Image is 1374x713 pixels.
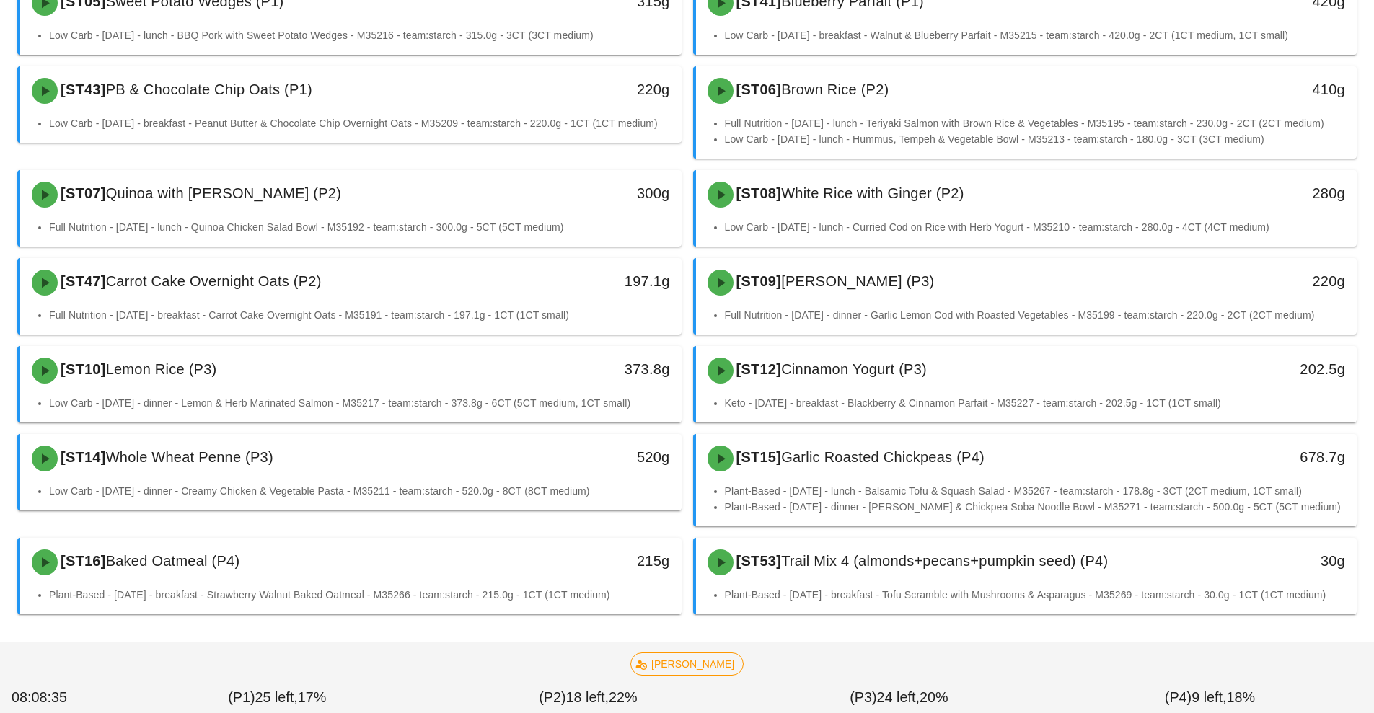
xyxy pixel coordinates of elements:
[744,684,1054,712] div: (P3) 20%
[49,27,670,43] li: Low Carb - [DATE] - lunch - BBQ Pork with Sweet Potato Wedges - M35216 - team:starch - 315.0g - 3...
[734,185,782,201] span: [ST08]
[49,307,670,323] li: Full Nutrition - [DATE] - breakfast - Carrot Cake Overnight Oats - M35191 - team:starch - 197.1g ...
[877,689,920,705] span: 24 left,
[106,185,342,201] span: Quinoa with [PERSON_NAME] (P2)
[523,549,669,572] div: 215g
[106,553,240,569] span: Baked Oatmeal (P4)
[781,81,889,97] span: Brown Rice (P2)
[734,81,782,97] span: [ST06]
[58,273,106,289] span: [ST47]
[49,587,670,603] li: Plant-Based - [DATE] - breakfast - Strawberry Walnut Baked Oatmeal - M35266 - team:starch - 215.0...
[725,483,1346,499] li: Plant-Based - [DATE] - lunch - Balsamic Tofu & Squash Salad - M35267 - team:starch - 178.8g - 3CT...
[255,689,297,705] span: 25 left,
[734,361,782,377] span: [ST12]
[725,219,1346,235] li: Low Carb - [DATE] - lunch - Curried Cod on Rice with Herb Yogurt - M35210 - team:starch - 280.0g ...
[725,131,1346,147] li: Low Carb - [DATE] - lunch - Hummus, Tempeh & Vegetable Bowl - M35213 - team:starch - 180.0g - 3CT...
[734,553,782,569] span: [ST53]
[1199,358,1345,381] div: 202.5g
[725,499,1346,515] li: Plant-Based - [DATE] - dinner - [PERSON_NAME] & Chickpea Soba Noodle Bowl - M35271 - team:starch ...
[122,684,433,712] div: (P1) 17%
[49,395,670,411] li: Low Carb - [DATE] - dinner - Lemon & Herb Marinated Salmon - M35217 - team:starch - 373.8g - 6CT ...
[523,270,669,293] div: 197.1g
[734,273,782,289] span: [ST09]
[1199,270,1345,293] div: 220g
[58,185,106,201] span: [ST07]
[58,449,106,465] span: [ST14]
[566,689,609,705] span: 18 left,
[106,273,322,289] span: Carrot Cake Overnight Oats (P2)
[523,78,669,101] div: 220g
[781,553,1108,569] span: Trail Mix 4 (almonds+pecans+pumpkin seed) (P4)
[781,185,964,201] span: White Rice with Ginger (P2)
[725,27,1346,43] li: Low Carb - [DATE] - breakfast - Walnut & Blueberry Parfait - M35215 - team:starch - 420.0g - 2CT ...
[49,219,670,235] li: Full Nutrition - [DATE] - lunch - Quinoa Chicken Salad Bowl - M35192 - team:starch - 300.0g - 5CT...
[106,361,217,377] span: Lemon Rice (P3)
[781,361,927,377] span: Cinnamon Yogurt (P3)
[106,81,312,97] span: PB & Chocolate Chip Oats (P1)
[725,587,1346,603] li: Plant-Based - [DATE] - breakfast - Tofu Scramble with Mushrooms & Asparagus - M35269 - team:starc...
[49,115,670,131] li: Low Carb - [DATE] - breakfast - Peanut Butter & Chocolate Chip Overnight Oats - M35209 - team:sta...
[1199,549,1345,572] div: 30g
[725,395,1346,411] li: Keto - [DATE] - breakfast - Blackberry & Cinnamon Parfait - M35227 - team:starch - 202.5g - 1CT (...
[781,449,985,465] span: Garlic Roasted Chickpeas (P4)
[725,115,1346,131] li: Full Nutrition - [DATE] - lunch - Teriyaki Salmon with Brown Rice & Vegetables - M35195 - team:st...
[734,449,782,465] span: [ST15]
[1192,689,1226,705] span: 9 left,
[1054,684,1365,712] div: (P4) 18%
[1199,446,1345,469] div: 678.7g
[58,361,106,377] span: [ST10]
[1199,78,1345,101] div: 410g
[523,358,669,381] div: 373.8g
[1199,182,1345,205] div: 280g
[58,81,106,97] span: [ST43]
[725,307,1346,323] li: Full Nutrition - [DATE] - dinner - Garlic Lemon Cod with Roasted Vegetables - M35199 - team:starc...
[106,449,273,465] span: Whole Wheat Penne (P3)
[781,273,934,289] span: [PERSON_NAME] (P3)
[49,483,670,499] li: Low Carb - [DATE] - dinner - Creamy Chicken & Vegetable Pasta - M35211 - team:starch - 520.0g - 8...
[523,446,669,469] div: 520g
[58,553,106,569] span: [ST16]
[433,684,744,712] div: (P2) 22%
[523,182,669,205] div: 300g
[640,653,734,675] span: [PERSON_NAME]
[9,684,122,712] div: 08:08:35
